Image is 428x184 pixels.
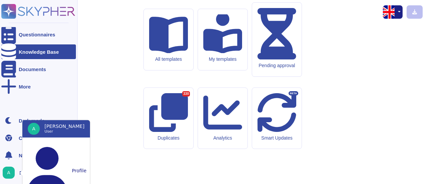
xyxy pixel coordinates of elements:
span: Notifications [19,153,49,158]
div: Pending approval [257,63,296,68]
a: Knowledge Base [1,44,76,59]
button: user [1,165,19,180]
div: Chrome Extension [19,136,63,141]
div: Duplicates [149,135,188,141]
img: en [383,5,396,19]
div: More [19,84,31,89]
div: 330 [182,91,190,97]
div: Dark mode [19,118,45,123]
div: Knowledge Base [19,49,59,54]
img: user [3,167,15,179]
div: Analytics [203,135,242,141]
span: [PERSON_NAME] [44,124,85,129]
div: All templates [149,56,188,62]
a: Chrome Extension [1,131,76,145]
div: Documents [19,67,46,72]
img: user [28,123,40,135]
div: My templates [203,56,242,62]
div: Questionnaires [19,32,55,37]
div: BETA [289,91,298,96]
div: Smart Updates [257,135,296,141]
a: Questionnaires [1,27,76,42]
a: Documents [1,62,76,76]
div: User [44,129,85,134]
